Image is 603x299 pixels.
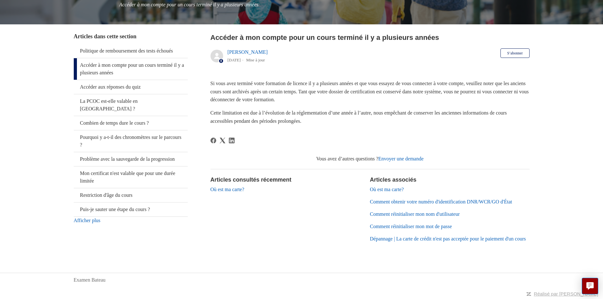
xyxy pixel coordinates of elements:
[119,2,259,7] span: Accéder à mon compte pour un cours terminé il y a plusieurs années
[74,116,188,130] a: Combien de temps dure le cours ?
[370,187,404,192] a: Où est ma carte?
[210,32,530,43] h2: Accéder à mon compte pour un cours terminé il y a plusieurs années
[74,218,101,223] a: Afficher plus
[370,199,512,204] a: Comment obtenir votre numéro d'identification DNR/WCR/GO d'État
[74,33,136,40] span: Articles dans cette section
[370,211,460,217] a: Comment réinitialiser mon nom d'utilisateur
[74,166,188,188] a: Mon certificat n'est valable que pour une durée limitée
[210,79,530,104] p: Si vous avez terminé votre formation de licence il y a plusieurs années et que vous essayez de vo...
[246,58,265,62] li: Mise à jour
[582,278,598,294] button: Live chat
[370,176,530,184] h2: Articles associés
[74,202,188,216] a: Puis-je sauter une étape du cours ?
[210,155,530,163] div: Vous avez d’autres questions ?
[74,276,106,284] a: Examen Bateau
[220,138,225,143] svg: Partager cette page sur X Corp
[220,138,225,143] a: X Corp
[534,291,598,296] a: Réalisé par [PERSON_NAME]
[378,156,424,161] a: Envoyer une demande
[229,138,235,143] a: LinkedIn
[210,109,530,125] p: Cette limitation est due à l’évolution de la réglementation d’une année à l’autre, nous empêchant...
[74,188,188,202] a: Restriction d'âge du cours
[370,224,452,229] a: Comment réinitialiser mon mot de passe
[74,152,188,166] a: Problème avec la sauvegarde de la progression
[228,49,268,55] a: [PERSON_NAME]
[74,44,188,58] a: Politique de remboursement des tests échoués
[74,80,188,94] a: Accéder aux réponses du quiz
[210,138,216,143] svg: Partager cette page sur Facebook
[228,58,241,62] time: 08/05/2025 11:55
[229,138,235,143] svg: Partager cette page sur LinkedIn
[74,94,188,116] a: La PCOC est-elle valable en [GEOGRAPHIC_DATA] ?
[370,236,526,241] a: Dépannage | La carte de crédit n'est pas acceptée pour le paiement d'un cours
[210,138,216,143] a: Facebook
[74,130,188,152] a: Pourquoi y a-t-il des chronomètres sur le parcours ?
[210,176,364,184] h2: Articles consultés récemment
[500,48,529,58] button: S’abonner à Article
[210,187,244,192] a: Où est ma carte?
[74,58,188,80] a: Accéder à mon compte pour un cours terminé il y a plusieurs années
